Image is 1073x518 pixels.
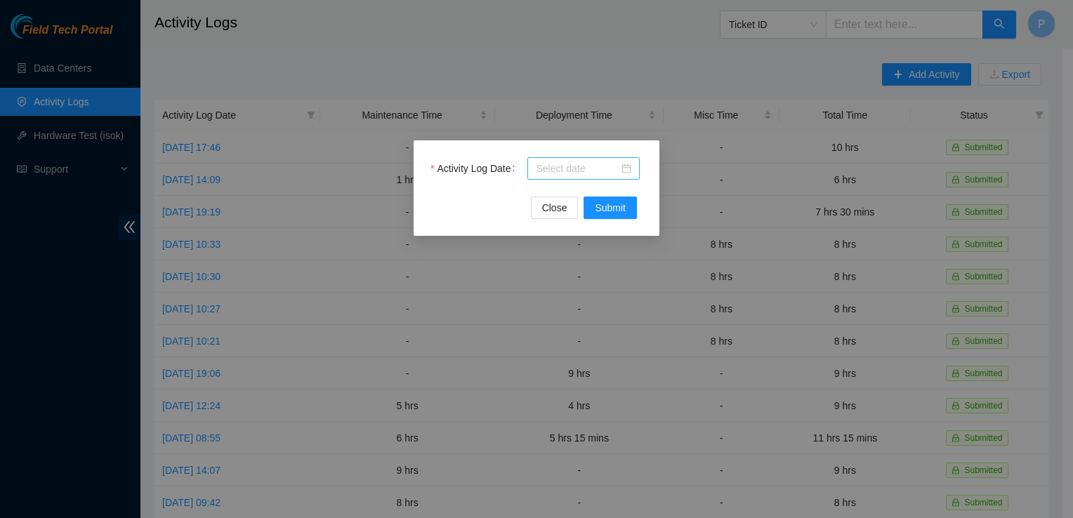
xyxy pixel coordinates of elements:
[531,197,579,219] button: Close
[430,157,520,180] label: Activity Log Date
[595,200,626,215] span: Submit
[536,161,619,176] input: Activity Log Date
[542,200,567,215] span: Close
[584,197,637,219] button: Submit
